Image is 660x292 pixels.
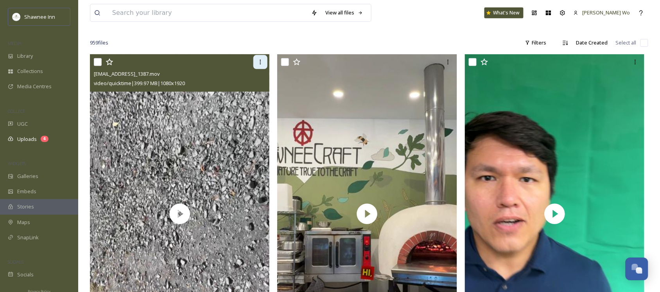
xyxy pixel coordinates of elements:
span: Collections [17,68,43,75]
a: View all files [321,5,367,20]
span: Media Centres [17,83,52,90]
div: Filters [521,35,551,50]
img: shawnee-300x300.jpg [13,13,20,21]
span: video/quicktime | 399.97 MB | 1080 x 1920 [94,80,185,87]
span: Embeds [17,188,36,195]
button: Open Chat [626,258,648,280]
a: What's New [484,7,524,18]
input: Search your library [108,4,307,21]
span: [PERSON_NAME] Wo [583,9,630,16]
span: SOCIALS [8,259,23,265]
span: WIDGETS [8,160,26,166]
div: Date Created [572,35,612,50]
span: 959 file s [90,39,108,46]
span: Select all [616,39,637,46]
div: 4 [41,136,48,142]
span: Galleries [17,173,38,180]
span: Shawnee Inn [24,13,55,20]
span: UGC [17,120,28,128]
span: Library [17,52,33,60]
span: Socials [17,271,34,278]
span: Stories [17,203,34,210]
span: Uploads [17,135,37,143]
span: MEDIA [8,40,22,46]
span: COLLECT [8,108,25,114]
span: [EMAIL_ADDRESS]_1387.mov [94,70,160,77]
span: SnapLink [17,234,39,241]
a: [PERSON_NAME] Wo [570,5,634,20]
span: Maps [17,219,30,226]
